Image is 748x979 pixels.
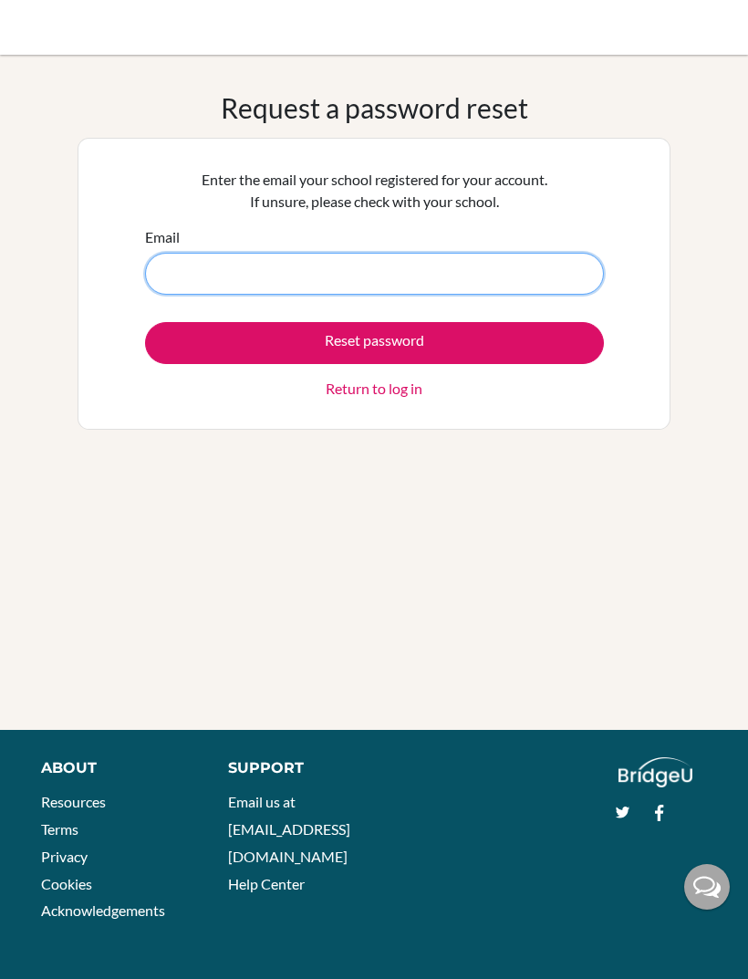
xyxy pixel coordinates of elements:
[41,875,92,892] a: Cookies
[41,820,78,838] a: Terms
[145,169,604,213] p: Enter the email your school registered for your account. If unsure, please check with your school.
[41,757,187,779] div: About
[145,322,604,364] button: Reset password
[41,793,106,810] a: Resources
[618,757,692,787] img: logo_white@2x-f4f0deed5e89b7ecb1c2cc34c3e3d731f90f0f143d5ea2071677605dd97b5244.png
[42,13,79,29] span: Help
[228,757,358,779] div: Support
[228,793,350,864] a: Email us at [EMAIL_ADDRESS][DOMAIN_NAME]
[41,901,165,919] a: Acknowledgements
[228,875,305,892] a: Help Center
[41,848,88,865] a: Privacy
[326,378,422,400] a: Return to log in
[145,226,180,248] label: Email
[221,91,528,124] h1: Request a password reset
